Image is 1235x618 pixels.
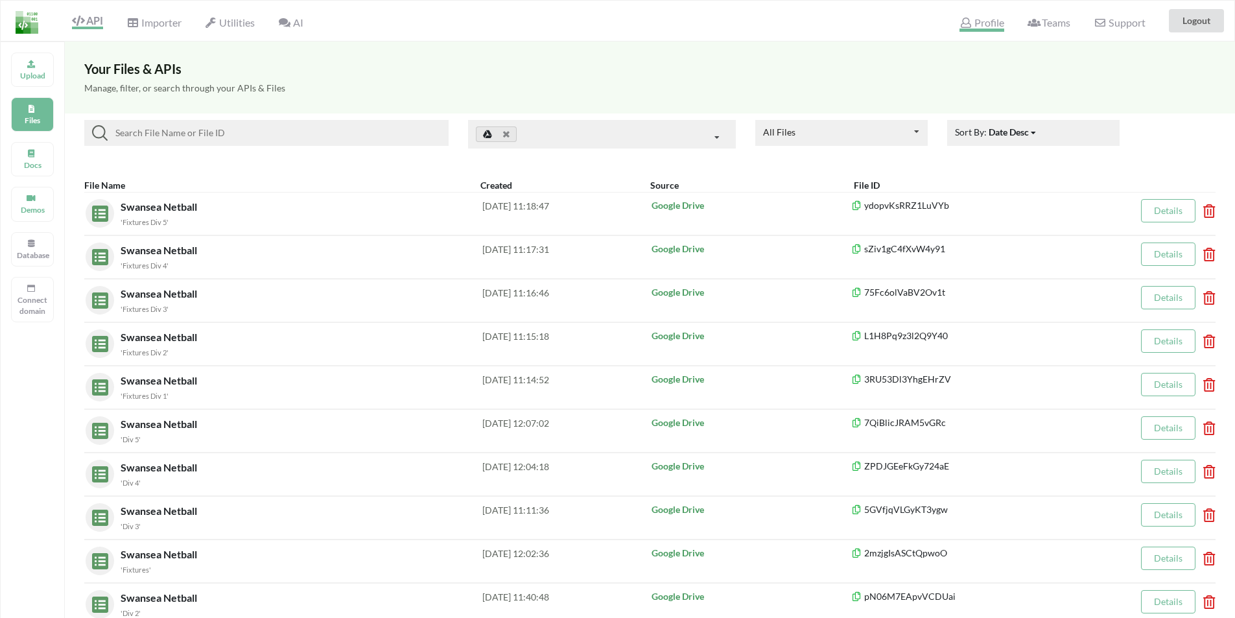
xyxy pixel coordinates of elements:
[121,565,151,574] small: 'Fixtures'
[92,125,108,141] img: searchIcon.svg
[650,180,679,191] b: Source
[851,460,1098,473] p: ZPDJGEeFkGy724aE
[652,460,852,473] p: Google Drive
[86,199,108,222] img: sheets.7a1b7961.svg
[121,522,141,530] small: 'Div 3'
[851,590,1098,603] p: pN06M7EApvVCDUai
[1154,509,1182,520] a: Details
[1154,292,1182,303] a: Details
[121,548,200,560] span: Swansea Netball
[1169,9,1224,32] button: Logout
[955,126,1037,137] span: Sort By:
[121,200,200,213] span: Swansea Netball
[482,547,650,575] div: [DATE] 12:02:36
[989,125,1029,139] div: Date Desc
[1094,18,1145,28] span: Support
[121,348,169,357] small: 'Fixtures Div 2'
[1154,379,1182,390] a: Details
[851,373,1098,386] p: 3RU53Dl3YhgEHrZV
[652,286,852,299] p: Google Drive
[121,261,169,270] small: 'Fixtures Div 4'
[86,243,108,265] img: sheets.7a1b7961.svg
[121,461,200,473] span: Swansea Netball
[1154,553,1182,564] a: Details
[851,243,1098,256] p: sZiv1gC4fXvW4y91
[851,503,1098,516] p: 5GVfjqVLGyKT3ygw
[121,418,200,430] span: Swansea Netball
[121,305,169,313] small: 'Fixtures Div 3'
[1141,416,1195,440] button: Details
[121,392,169,400] small: 'Fixtures Div 1'
[121,374,200,386] span: Swansea Netball
[1154,466,1182,477] a: Details
[652,329,852,342] p: Google Drive
[652,243,852,256] p: Google Drive
[482,460,650,488] div: [DATE] 12:04:18
[1154,248,1182,259] a: Details
[86,503,108,526] img: sheets.7a1b7961.svg
[1141,329,1195,353] button: Details
[17,160,48,171] p: Docs
[121,331,200,343] span: Swansea Netball
[851,286,1098,299] p: 75Fc6olVaBV2Ov1t
[72,14,103,27] span: API
[480,180,512,191] b: Created
[17,115,48,126] p: Files
[1141,503,1195,527] button: Details
[1141,460,1195,483] button: Details
[121,505,200,517] span: Swansea Netball
[1154,205,1182,216] a: Details
[652,590,852,603] p: Google Drive
[86,590,108,613] img: sheets.7a1b7961.svg
[1028,16,1070,29] span: Teams
[652,416,852,429] p: Google Drive
[652,503,852,516] p: Google Drive
[652,547,852,560] p: Google Drive
[84,61,1216,77] h3: Your Files & APIs
[17,204,48,215] p: Demos
[851,416,1098,429] p: 7QiBlicJRAM5vGRc
[1141,547,1195,570] button: Details
[1141,243,1195,266] button: Details
[121,218,169,226] small: 'Fixtures Div 5'
[1154,596,1182,607] a: Details
[86,329,108,352] img: sheets.7a1b7961.svg
[482,243,650,271] div: [DATE] 11:17:31
[17,70,48,81] p: Upload
[652,199,852,212] p: Google Drive
[86,416,108,439] img: sheets.7a1b7961.svg
[126,16,181,29] span: Importer
[851,329,1098,342] p: L1H8Pq9z3l2Q9Y40
[959,16,1004,32] span: Profile
[84,83,1216,94] h5: Manage, filter, or search through your APIs & Files
[482,199,650,228] div: [DATE] 11:18:47
[278,16,303,29] span: AI
[854,180,880,191] b: File ID
[108,125,443,141] input: Search File Name or File ID
[17,250,48,261] p: Database
[86,547,108,569] img: sheets.7a1b7961.svg
[16,11,38,34] img: LogoIcon.png
[121,287,200,300] span: Swansea Netball
[1141,286,1195,309] button: Details
[205,16,255,29] span: Utilities
[482,286,650,315] div: [DATE] 11:16:46
[851,547,1098,560] p: 2mzjgIsASCtQpwoO
[1154,422,1182,433] a: Details
[84,180,125,191] b: File Name
[121,244,200,256] span: Swansea Netball
[1141,199,1195,222] button: Details
[1141,590,1195,613] button: Details
[121,591,200,604] span: Swansea Netball
[86,460,108,482] img: sheets.7a1b7961.svg
[86,286,108,309] img: sheets.7a1b7961.svg
[482,503,650,532] div: [DATE] 11:11:36
[482,329,650,358] div: [DATE] 11:15:18
[121,435,141,444] small: 'Div 5'
[1141,373,1195,396] button: Details
[86,373,108,396] img: sheets.7a1b7961.svg
[482,416,650,445] div: [DATE] 12:07:02
[17,294,48,316] p: Connect domain
[121,479,141,487] small: 'Div 4'
[652,373,852,386] p: Google Drive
